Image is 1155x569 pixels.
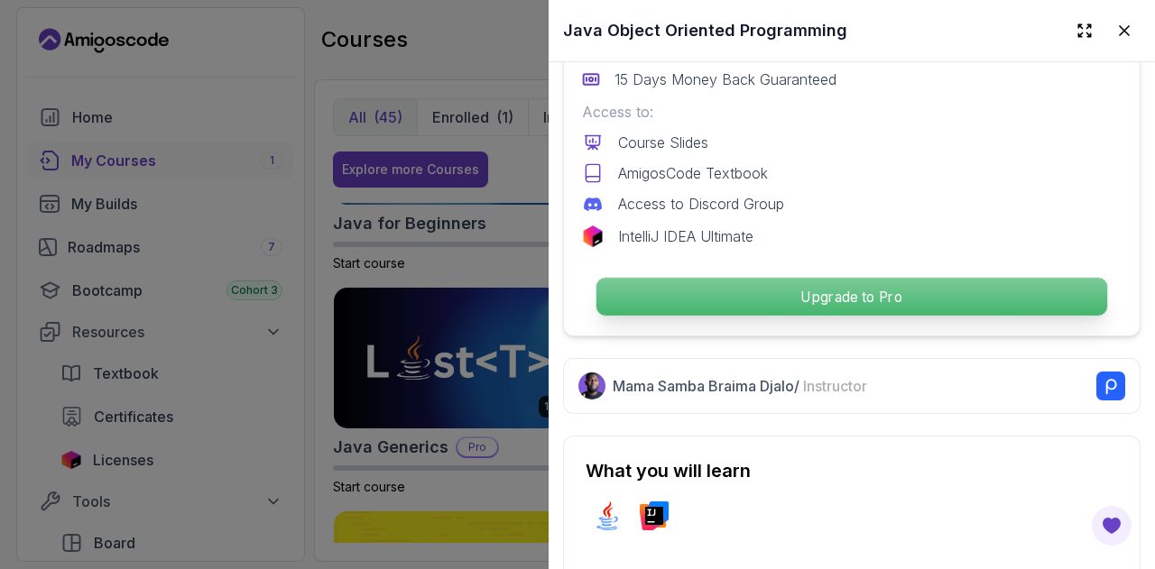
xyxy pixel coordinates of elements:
[614,69,836,90] p: 15 Days Money Back Guaranteed
[582,101,1122,123] p: Access to:
[618,193,784,215] p: Access to Discord Group
[613,375,867,397] p: Mama Samba Braima Djalo /
[593,501,622,530] img: java logo
[618,132,708,153] p: Course Slides
[1090,504,1133,547] button: Open Feedback Button
[578,372,605,399] img: Nelson Djalo
[803,377,867,395] span: Instructor
[640,501,669,530] img: intellij logo
[582,225,604,247] img: jetbrains logo
[596,278,1107,316] p: Upgrade to Pro
[586,458,1118,483] h2: What you will learn
[596,277,1108,317] button: Upgrade to Pro
[618,162,768,184] p: AmigosCode Textbook
[618,225,753,247] p: IntelliJ IDEA Ultimate
[1068,14,1101,47] button: Expand drawer
[563,18,847,43] h2: Java Object Oriented Programming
